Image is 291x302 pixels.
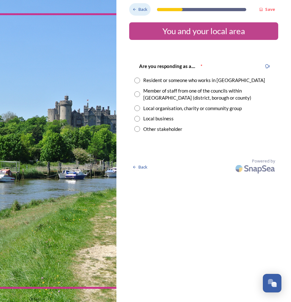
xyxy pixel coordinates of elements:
[143,105,242,112] div: Local organisation, charity or community group
[233,161,278,176] img: SnapSea Logo
[132,25,276,37] div: You and your local area
[265,6,275,12] strong: Save
[138,164,147,170] span: Back
[143,115,174,122] div: Local business
[252,158,275,164] span: Powered by
[139,63,195,69] strong: Are you responding as a....
[263,274,281,292] button: Open Chat
[143,125,182,133] div: Other stakeholder
[138,6,147,12] span: Back
[143,87,273,102] div: Member of staff from one of the councils within [GEOGRAPHIC_DATA] (district, borough or county)
[143,77,265,84] div: Resident or someone who works in [GEOGRAPHIC_DATA]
